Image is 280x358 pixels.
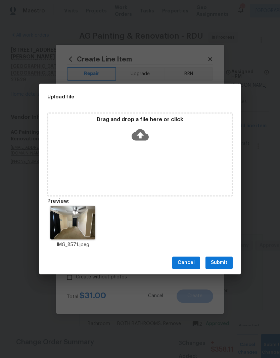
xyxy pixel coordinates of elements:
[48,116,232,123] p: Drag and drop a file here or click
[47,93,202,100] h2: Upload file
[47,241,98,249] p: IMG_8571.jpeg
[172,257,200,269] button: Cancel
[50,206,95,239] img: 9k=
[205,257,233,269] button: Submit
[211,259,227,267] span: Submit
[178,259,195,267] span: Cancel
